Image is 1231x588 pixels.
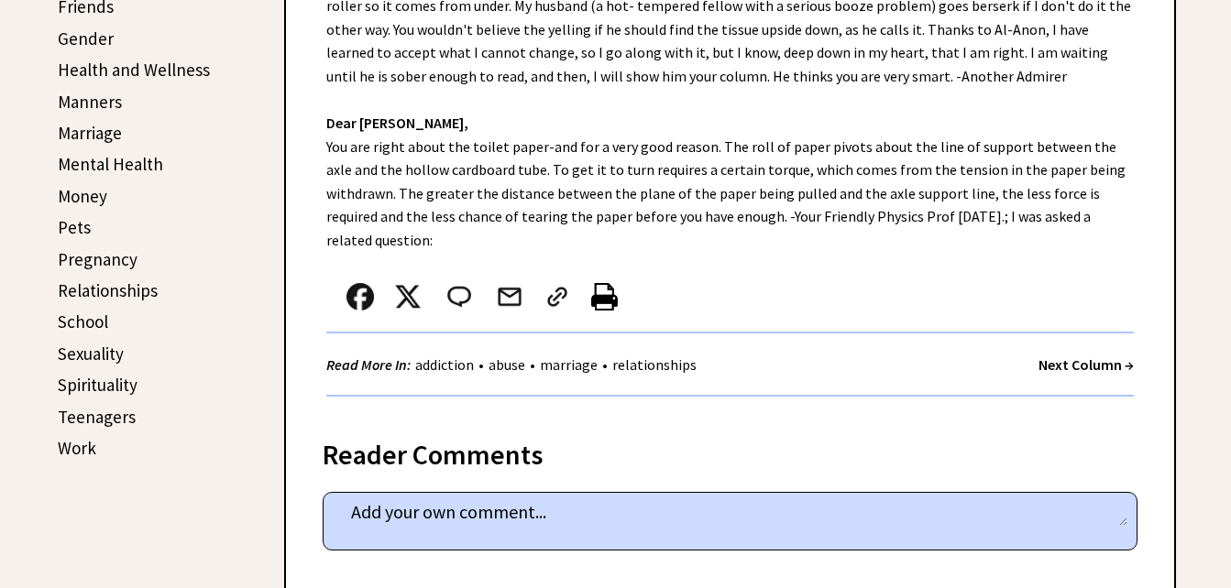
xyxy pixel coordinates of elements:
a: School [58,310,108,332]
img: link_02.png [544,283,571,310]
div: Reader Comments [323,435,1138,464]
img: mail.png [496,283,523,310]
div: • • • [326,354,701,376]
strong: Read More In: [326,355,411,374]
img: printer%20icon.png [591,283,618,310]
a: Spirituality [58,374,137,396]
a: Sexuality [58,343,124,365]
img: facebook.png [346,283,374,310]
img: x_small.png [394,283,422,310]
a: Gender [58,27,114,49]
a: Relationships [58,279,158,301]
a: Manners [58,91,122,113]
a: relationships [608,355,701,374]
strong: Dear [PERSON_NAME], [326,114,468,132]
a: Mental Health [58,153,163,175]
a: Pregnancy [58,248,137,270]
a: Marriage [58,122,122,144]
a: Teenagers [58,406,136,428]
a: addiction [411,355,478,374]
a: marriage [535,355,602,374]
a: Next Column → [1039,355,1134,374]
img: message_round%202.png [444,283,475,310]
a: Health and Wellness [58,59,210,81]
a: abuse [484,355,530,374]
a: Money [58,185,107,207]
a: Pets [58,216,91,238]
a: Work [58,437,96,459]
